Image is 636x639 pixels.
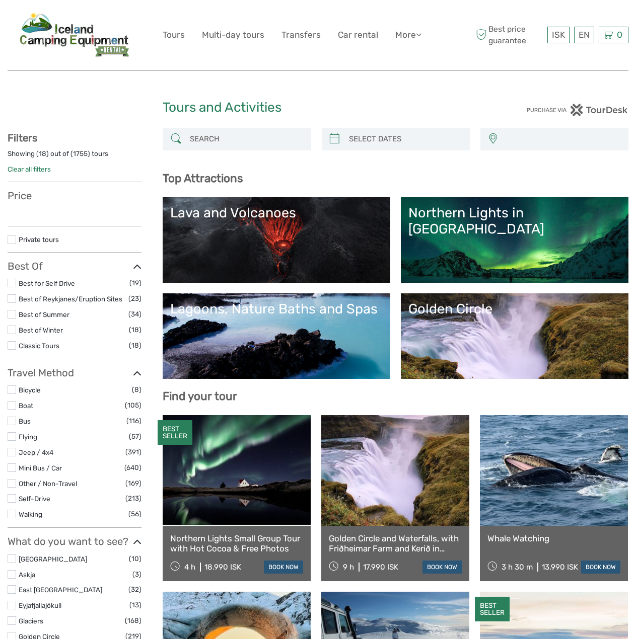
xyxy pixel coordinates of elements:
[19,586,102,594] a: East [GEOGRAPHIC_DATA]
[408,301,621,317] div: Golden Circle
[329,533,462,554] a: Golden Circle and Waterfalls, with Friðheimar Farm and Kerið in small group
[124,462,142,473] span: (640)
[19,480,77,488] a: Other / Non-Travel
[19,310,69,318] a: Best of Summer
[542,563,578,572] div: 13.990 ISK
[19,510,42,518] a: Walking
[73,149,88,158] label: 1755
[19,295,122,303] a: Best of Reykjanes/Eruption Sites
[281,28,321,42] a: Transfers
[552,30,565,40] span: ISK
[408,205,621,237] div: Northern Lights in [GEOGRAPHIC_DATA]
[125,400,142,411] span: (105)
[19,433,37,441] a: Flying
[128,508,142,520] span: (56)
[170,301,383,317] div: Lagoons, Nature Baths and Spas
[343,563,354,572] span: 9 h
[8,190,142,202] h3: Price
[186,130,306,148] input: SEARCH
[129,599,142,611] span: (13)
[615,30,624,40] span: 0
[129,324,142,336] span: (18)
[170,205,383,221] div: Lava and Volcanoes
[170,205,383,275] a: Lava and Volcanoes
[125,477,142,489] span: (169)
[19,417,31,425] a: Bus
[473,24,545,46] span: Best price guarantee
[8,260,142,272] h3: Best Of
[264,561,303,574] a: book now
[163,389,237,403] b: Find your tour
[170,301,383,371] a: Lagoons, Nature Baths and Spas
[163,172,243,185] b: Top Attractions
[19,448,53,456] a: Jeep / 4x4
[19,495,50,503] a: Self-Drive
[125,493,142,504] span: (213)
[526,104,628,116] img: PurchaseViaTourDesk.png
[487,533,620,543] a: Whale Watching
[39,149,46,158] label: 18
[170,533,303,554] a: Northern Lights Small Group Tour with Hot Cocoa & Free Photos
[163,100,473,116] h1: Tours and Activities
[422,561,462,574] a: book now
[8,367,142,379] h3: Travel Method
[8,132,37,144] strong: Filters
[8,535,142,547] h3: What do you want to see?
[184,563,195,572] span: 4 h
[126,415,142,427] span: (116)
[19,279,75,287] a: Best for Self Drive
[395,28,421,42] a: More
[128,293,142,304] span: (23)
[19,571,35,579] a: Askja
[132,384,142,395] span: (8)
[338,28,378,42] a: Car rental
[202,28,264,42] a: Multi-day tours
[19,464,62,472] a: Mini Bus / Car
[408,205,621,275] a: Northern Lights in [GEOGRAPHIC_DATA]
[128,584,142,595] span: (32)
[125,615,142,626] span: (168)
[129,277,142,289] span: (19)
[363,563,398,572] div: 17.990 ISK
[19,617,43,625] a: Glaciers
[125,446,142,458] span: (391)
[19,235,59,244] a: Private tours
[158,420,192,445] div: BEST SELLER
[408,301,621,371] a: Golden Circle
[581,561,620,574] a: book now
[502,563,533,572] span: 3 h 30 m
[128,308,142,320] span: (34)
[129,431,142,442] span: (57)
[132,569,142,580] span: (3)
[204,563,241,572] div: 18.990 ISK
[345,130,465,148] input: SELECT DATES
[8,165,51,173] a: Clear all filters
[163,28,185,42] a: Tours
[19,386,41,394] a: Bicycle
[8,149,142,165] div: Showing ( ) out of ( ) tours
[19,13,130,57] img: 671-29c6cdf6-a7e8-48aa-af67-fe191aeda864_logo_big.jpg
[475,597,510,622] div: BEST SELLER
[19,555,87,563] a: [GEOGRAPHIC_DATA]
[19,402,33,410] a: Boat
[19,326,63,334] a: Best of Winter
[129,340,142,351] span: (18)
[19,342,59,350] a: Classic Tours
[129,553,142,565] span: (10)
[574,27,594,43] div: EN
[19,601,61,609] a: Eyjafjallajökull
